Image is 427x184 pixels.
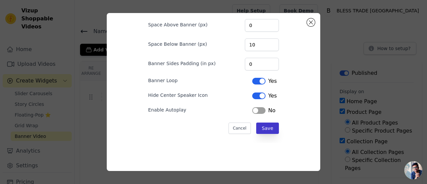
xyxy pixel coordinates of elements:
[148,107,186,113] label: Enable Autoplay
[268,77,277,85] span: Yes
[256,123,279,134] button: Save
[148,92,208,99] label: Hide Center Speaker Icon
[148,21,207,28] label: Space Above Banner (px)
[148,77,177,84] label: Banner Loop
[268,107,276,115] span: No
[268,92,277,100] span: Yes
[148,60,216,67] label: Banner Sides Padding (in px)
[404,161,422,179] a: Open chat
[307,18,315,26] button: Close modal
[229,123,251,134] button: Cancel
[148,41,207,47] label: Space Below Banner (px)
